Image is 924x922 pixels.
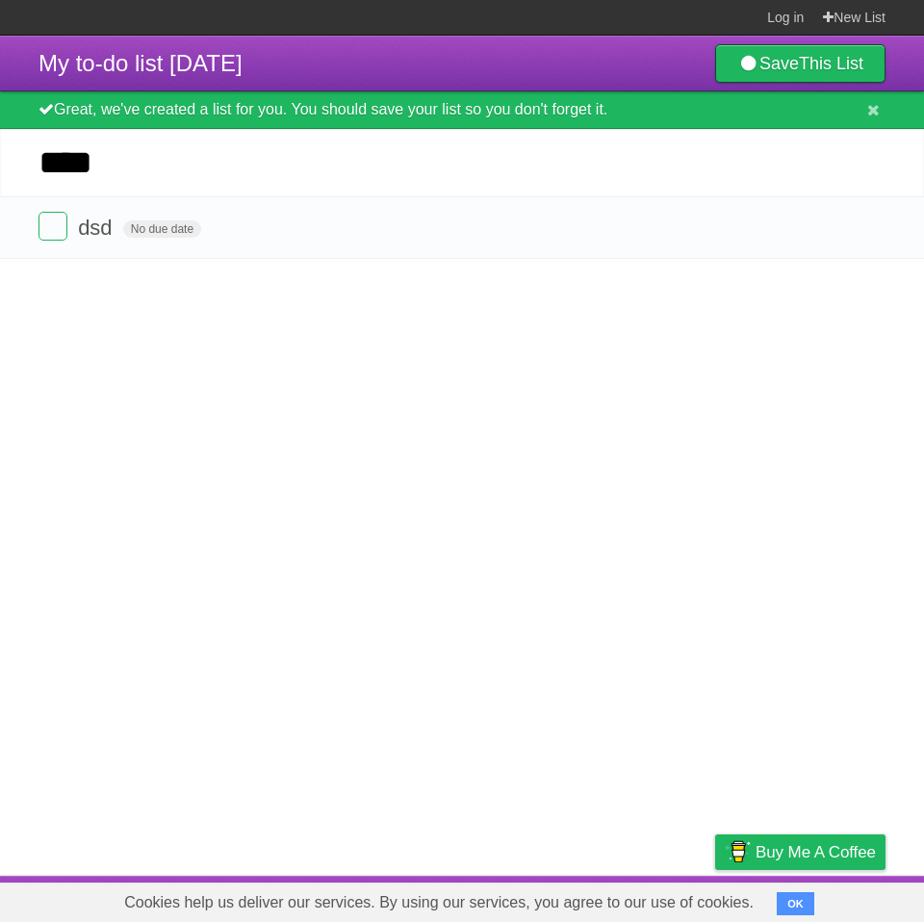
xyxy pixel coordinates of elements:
[105,884,773,922] span: Cookies help us deliver our services. By using our services, you agree to our use of cookies.
[715,44,885,83] a: SaveThis List
[625,881,667,917] a: Terms
[725,835,751,868] img: Buy me a coffee
[38,50,243,76] span: My to-do list [DATE]
[690,881,740,917] a: Privacy
[523,881,601,917] a: Developers
[777,892,814,915] button: OK
[38,212,67,241] label: Done
[459,881,500,917] a: About
[123,220,201,238] span: No due date
[764,881,885,917] a: Suggest a feature
[756,835,876,869] span: Buy me a coffee
[78,216,116,240] span: dsd
[715,834,885,870] a: Buy me a coffee
[799,54,863,73] b: This List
